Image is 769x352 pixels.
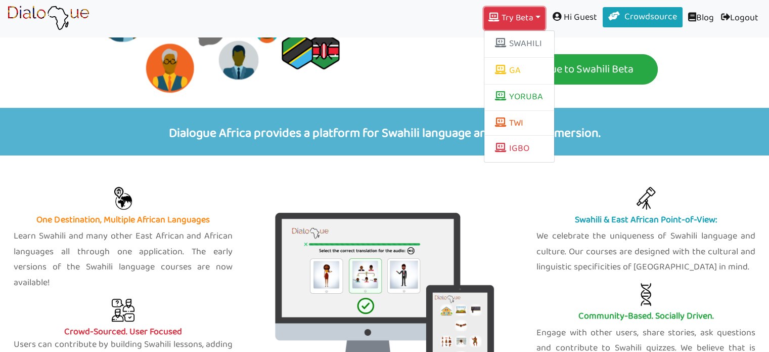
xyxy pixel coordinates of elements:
[536,229,755,276] p: We celebrate the uniqueness of Swahili language and culture. Our courses are designed with the cu...
[635,187,657,210] img: celebrate african culture pride app
[717,7,762,30] a: Logout
[484,34,554,54] a: SWAHILI
[484,61,554,81] a: GA
[635,283,657,306] img: african community, africa social learning app
[545,7,603,28] span: Hi Guest
[484,7,545,30] button: Try Beta
[496,54,658,85] button: Continue to Swahili Beta
[536,215,755,226] h5: Swahili & East African Point-of-View:
[8,108,761,155] p: Dialogue Africa provides a platform for Swahili language and cultural immersion.
[484,88,554,107] a: YORUBA
[14,229,233,291] p: Learn Swahili and many other East African and African languages all through one application. The ...
[112,187,134,210] img: Yoruba, Hausa, Bambara, Igbo, Twi, Shona, Swahili, Oromo, Amharic, Ewe, Ga app
[7,6,89,31] img: learn African language platform app
[484,114,554,132] button: TWI
[683,7,717,30] a: Blog
[484,139,554,159] a: IGBO
[14,299,233,338] a: Crowd-Sourced. User Focused
[603,7,683,27] a: Crowdsource
[14,215,233,226] h5: One Destination, Multiple African Languages
[112,299,134,322] img: crowdsource africa language app african community language application
[499,60,655,79] p: Continue to Swahili Beta
[14,327,233,338] h5: Crowd-Sourced. User Focused
[536,311,755,322] h5: Community-Based. Socially Driven.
